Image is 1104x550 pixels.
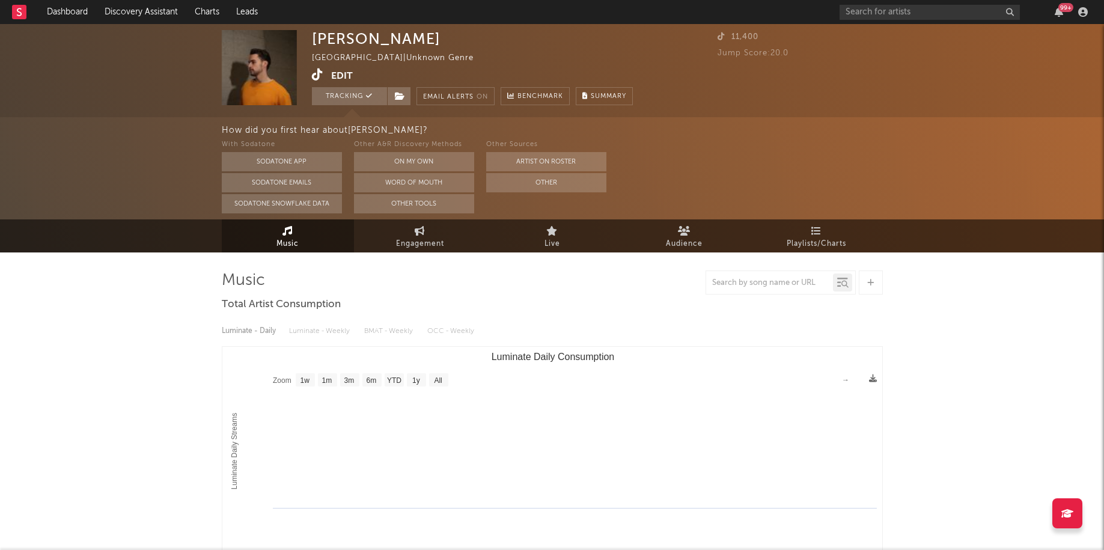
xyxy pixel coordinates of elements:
[718,33,758,41] span: 11,400
[576,87,633,105] button: Summary
[787,237,846,251] span: Playlists/Charts
[477,94,488,100] em: On
[591,93,626,100] span: Summary
[273,376,291,385] text: Zoom
[354,173,474,192] button: Word Of Mouth
[396,237,444,251] span: Engagement
[276,237,299,251] span: Music
[486,138,606,152] div: Other Sources
[486,219,618,252] a: Live
[322,376,332,385] text: 1m
[222,219,354,252] a: Music
[751,219,883,252] a: Playlists/Charts
[491,352,614,362] text: Luminate Daily Consumption
[486,173,606,192] button: Other
[486,152,606,171] button: Artist on Roster
[312,51,501,66] div: [GEOGRAPHIC_DATA] | Unknown Genre
[344,376,354,385] text: 3m
[354,138,474,152] div: Other A&R Discovery Methods
[312,87,387,105] button: Tracking
[300,376,310,385] text: 1w
[331,69,353,84] button: Edit
[840,5,1020,20] input: Search for artists
[222,298,341,312] span: Total Artist Consumption
[412,376,420,385] text: 1y
[517,90,563,104] span: Benchmark
[706,278,833,288] input: Search by song name or URL
[386,376,401,385] text: YTD
[544,237,560,251] span: Live
[842,376,849,384] text: →
[416,87,495,105] button: Email AlertsOn
[222,152,342,171] button: Sodatone App
[222,173,342,192] button: Sodatone Emails
[1055,7,1063,17] button: 99+
[434,376,442,385] text: All
[354,194,474,213] button: Other Tools
[312,30,441,47] div: [PERSON_NAME]
[366,376,376,385] text: 6m
[230,413,239,489] text: Luminate Daily Streams
[222,138,342,152] div: With Sodatone
[354,152,474,171] button: On My Own
[222,194,342,213] button: Sodatone Snowflake Data
[618,219,751,252] a: Audience
[718,49,788,57] span: Jump Score: 20.0
[354,219,486,252] a: Engagement
[501,87,570,105] a: Benchmark
[1058,3,1073,12] div: 99 +
[666,237,703,251] span: Audience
